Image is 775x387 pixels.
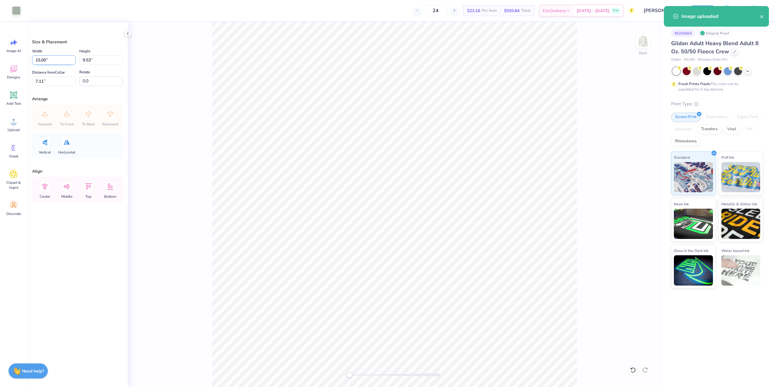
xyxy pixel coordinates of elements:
label: Distance from Collar [32,69,65,76]
div: Screen Print [671,113,701,122]
span: Add Text [6,101,21,106]
img: Neon Ink [674,209,713,239]
div: # 525066A [671,29,695,37]
img: Puff Ink [721,162,760,192]
span: Total [521,8,530,14]
div: Transfers [697,125,721,134]
label: Width [32,48,42,55]
span: Water based Ink [721,247,749,254]
div: Original Proof [698,29,732,37]
span: Gildan [671,57,681,62]
img: Standard [674,162,713,192]
span: Puff Ink [721,154,734,160]
span: Neon Ink [674,201,689,207]
button: close [760,13,764,20]
span: Image AI [7,48,21,53]
span: Per Item [482,8,497,14]
img: Back [637,35,649,47]
span: Designs [7,75,20,80]
span: # G180 [684,57,695,62]
img: Metallic & Glitter Ink [721,209,760,239]
strong: Need help? [22,368,44,374]
label: Height [79,48,90,55]
div: Embroidery [702,113,731,122]
div: Digital Print [733,113,762,122]
span: Bottom [104,194,116,199]
div: Foil [742,125,756,134]
div: Size & Placement [32,39,123,45]
span: Glow in the Dark Ink [674,247,708,254]
span: Est. Delivery [543,8,566,14]
span: Center [40,194,50,199]
span: $23.16 [467,8,480,14]
div: Applique [671,125,695,134]
div: Align [32,168,123,174]
span: Decorate [6,211,21,216]
div: Print Type [671,101,763,107]
div: Image uploaded [681,13,760,20]
span: [DATE] - [DATE] [577,8,609,14]
input: – – [424,5,447,16]
span: Clipart & logos [4,180,24,190]
span: Gildan Adult Heavy Blend Adult 8 Oz. 50/50 Fleece Crew [671,40,759,55]
span: Vertical [39,150,51,155]
span: Metallic & Glitter Ink [721,201,757,207]
label: Rotate [79,68,90,76]
div: Vinyl [723,125,740,134]
span: Greek [9,154,18,159]
input: Untitled Design [639,5,684,17]
img: Edgardo Jr [748,5,760,17]
span: Minimum Order: 24 + [698,57,728,62]
span: Free [613,8,619,13]
span: Upload [8,127,20,132]
div: Arrange [32,96,123,102]
div: Back [639,50,647,56]
a: EJ [740,5,763,17]
div: This color can be expedited for 5 day delivery. [678,81,753,92]
div: Accessibility label [346,372,352,378]
span: $555.84 [504,8,519,14]
strong: Fresh Prints Flash: [678,81,711,86]
span: Middle [61,194,72,199]
span: Standard [674,154,690,160]
img: Glow in the Dark Ink [674,255,713,286]
span: Top [85,194,91,199]
span: Horizontal [58,150,75,155]
div: Rhinestones [671,137,701,146]
img: Water based Ink [721,255,760,286]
